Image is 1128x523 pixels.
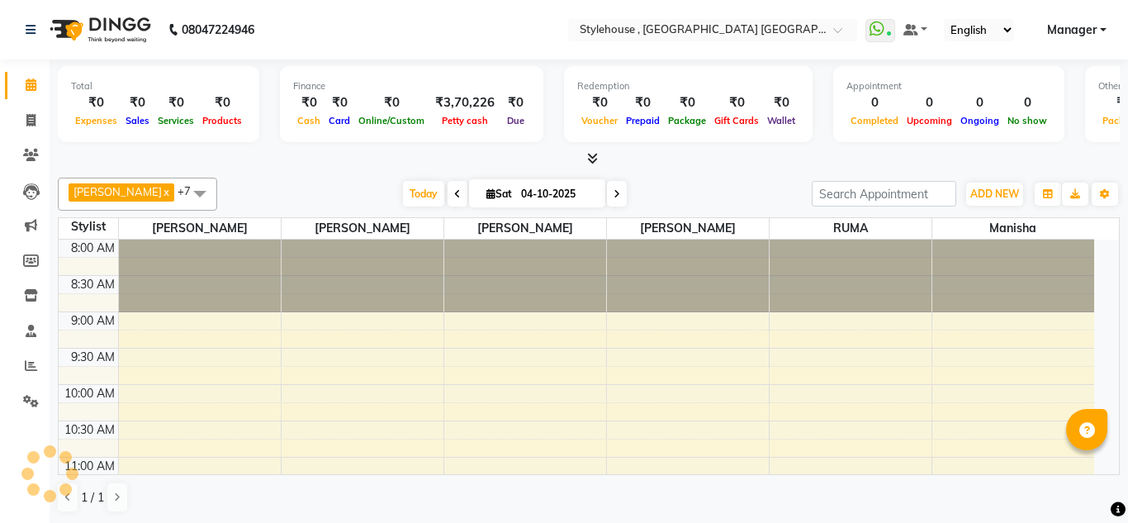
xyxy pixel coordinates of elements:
[282,218,443,239] span: [PERSON_NAME]
[770,218,931,239] span: RUMA
[970,188,1019,200] span: ADD NEW
[710,93,763,112] div: ₹0
[710,115,763,126] span: Gift Cards
[293,93,325,112] div: ₹0
[293,115,325,126] span: Cash
[198,115,246,126] span: Products
[429,93,501,112] div: ₹3,70,226
[61,458,118,475] div: 11:00 AM
[68,276,118,293] div: 8:30 AM
[354,115,429,126] span: Online/Custom
[664,93,710,112] div: ₹0
[501,93,530,112] div: ₹0
[325,115,354,126] span: Card
[73,185,162,198] span: [PERSON_NAME]
[121,115,154,126] span: Sales
[403,181,444,207] span: Today
[325,93,354,112] div: ₹0
[966,183,1023,206] button: ADD NEW
[119,218,281,239] span: [PERSON_NAME]
[577,79,799,93] div: Redemption
[154,93,198,112] div: ₹0
[178,184,203,197] span: +7
[846,79,1051,93] div: Appointment
[59,218,118,235] div: Stylist
[607,218,769,239] span: [PERSON_NAME]
[42,7,155,53] img: logo
[903,115,956,126] span: Upcoming
[68,349,118,366] div: 9:30 AM
[68,240,118,257] div: 8:00 AM
[61,421,118,439] div: 10:30 AM
[482,188,516,200] span: Sat
[664,115,710,126] span: Package
[68,312,118,330] div: 9:00 AM
[903,93,956,112] div: 0
[622,115,664,126] span: Prepaid
[956,115,1003,126] span: Ongoing
[763,93,799,112] div: ₹0
[1003,115,1051,126] span: No show
[154,115,198,126] span: Services
[354,93,429,112] div: ₹0
[71,115,121,126] span: Expenses
[293,79,530,93] div: Finance
[622,93,664,112] div: ₹0
[846,93,903,112] div: 0
[932,218,1095,239] span: Manisha
[81,489,104,506] span: 1 / 1
[121,93,154,112] div: ₹0
[956,93,1003,112] div: 0
[198,93,246,112] div: ₹0
[162,185,169,198] a: x
[71,93,121,112] div: ₹0
[444,218,606,239] span: [PERSON_NAME]
[1003,93,1051,112] div: 0
[503,115,528,126] span: Due
[1047,21,1097,39] span: Manager
[577,115,622,126] span: Voucher
[438,115,492,126] span: Petty cash
[577,93,622,112] div: ₹0
[846,115,903,126] span: Completed
[71,79,246,93] div: Total
[61,385,118,402] div: 10:00 AM
[812,181,956,207] input: Search Appointment
[763,115,799,126] span: Wallet
[516,182,599,207] input: 2025-10-04
[182,7,254,53] b: 08047224946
